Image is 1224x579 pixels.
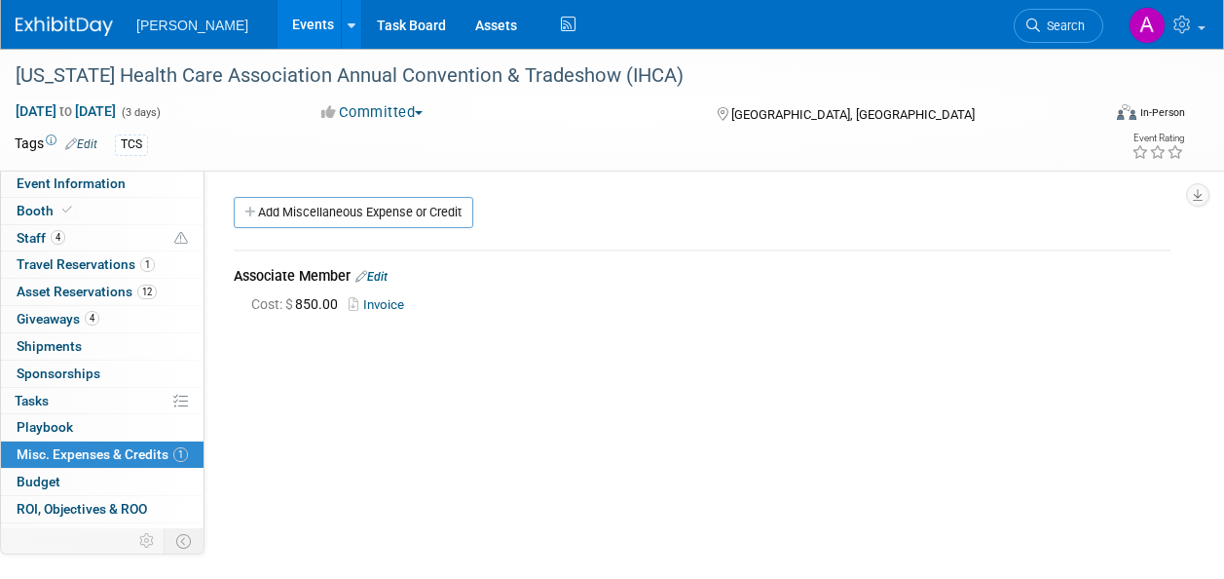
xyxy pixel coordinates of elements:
[1,469,204,495] a: Budget
[1,306,204,332] a: Giveaways4
[115,135,148,155] div: TCS
[1,333,204,360] a: Shipments
[1015,101,1185,131] div: Event Format
[234,197,473,228] a: Add Miscellaneous Expense or Credit
[174,230,188,248] span: Potential Scheduling Conflict -- at least one attendee is tagged in another overlapping event.
[1117,104,1136,120] img: Format-Inperson.png
[1,361,204,387] a: Sponsorships
[17,446,188,462] span: Misc. Expenses & Credits
[137,285,157,299] span: 12
[15,134,97,156] td: Tags
[62,205,72,215] i: Booth reservation complete
[65,137,97,151] a: Edit
[99,528,114,543] span: 2
[17,284,157,299] span: Asset Reservations
[17,311,99,327] span: Giveaways
[17,175,126,191] span: Event Information
[17,256,155,272] span: Travel Reservations
[130,528,165,554] td: Personalize Event Tab Strip
[17,338,82,354] span: Shipments
[1,388,204,414] a: Tasks
[16,17,113,36] img: ExhibitDay
[136,18,248,33] span: [PERSON_NAME]
[1,198,204,224] a: Booth
[251,296,295,312] span: Cost: $
[1139,105,1185,120] div: In-Person
[1,279,204,305] a: Asset Reservations12
[1040,19,1085,33] span: Search
[1,171,204,197] a: Event Information
[17,419,73,435] span: Playbook
[120,106,161,119] span: (3 days)
[17,528,114,544] span: Attachments
[17,366,100,381] span: Sponsorships
[1129,7,1166,44] img: Amber Vincent
[17,230,65,246] span: Staff
[15,393,49,408] span: Tasks
[251,296,346,312] span: 850.00
[17,474,60,489] span: Budget
[9,58,1085,94] div: [US_STATE] Health Care Association Annual Convention & Tradeshow (IHCA)
[1,225,204,251] a: Staff4
[17,501,147,517] span: ROI, Objectives & ROO
[1,251,204,278] a: Travel Reservations1
[1,414,204,441] a: Playbook
[315,102,430,123] button: Committed
[1014,9,1103,43] a: Search
[1,442,204,468] a: Misc. Expenses & Credits1
[56,103,75,119] span: to
[51,230,65,245] span: 4
[15,102,117,120] span: [DATE] [DATE]
[85,311,99,326] span: 4
[140,257,155,272] span: 1
[165,528,204,554] td: Toggle Event Tabs
[1131,134,1184,143] div: Event Rating
[17,203,76,218] span: Booth
[1,496,204,522] a: ROI, Objectives & ROO
[1,523,204,550] a: Attachments2
[234,266,1170,289] div: Associate Member
[355,270,388,284] a: Edit
[731,107,975,122] span: [GEOGRAPHIC_DATA], [GEOGRAPHIC_DATA]
[173,447,188,462] span: 1
[349,297,412,312] a: Invoice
